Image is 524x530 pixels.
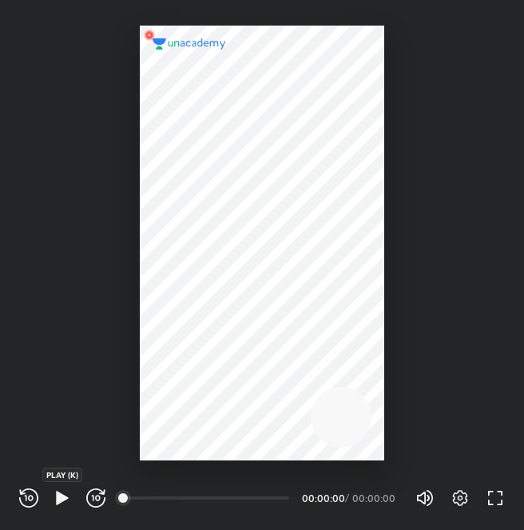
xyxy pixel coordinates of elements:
div: 00:00:00 [302,493,342,503]
img: wMgqJGBwKWe8AAAAABJRU5ErkJggg== [140,26,159,45]
img: logo.2a7e12a2.svg [153,38,226,50]
div: 00:00:00 [352,493,396,503]
div: / [345,493,349,503]
div: PLAY (K) [42,468,82,482]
